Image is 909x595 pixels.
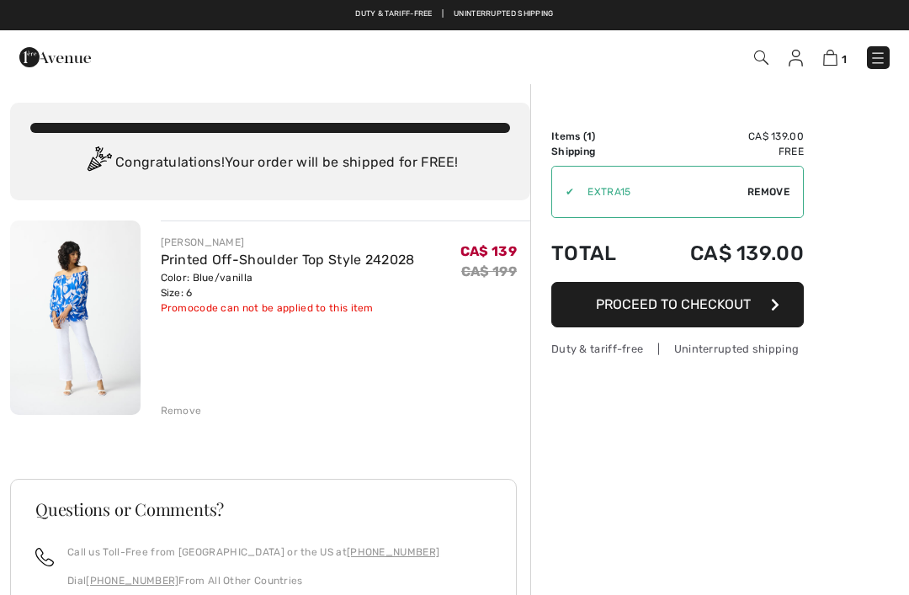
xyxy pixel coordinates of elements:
[19,40,91,74] img: 1ère Avenue
[551,144,643,159] td: Shipping
[747,184,789,199] span: Remove
[551,282,804,327] button: Proceed to Checkout
[823,50,837,66] img: Shopping Bag
[82,146,115,180] img: Congratulation2.svg
[161,300,415,316] div: Promocode can not be applied to this item
[754,50,768,65] img: Search
[86,575,178,587] a: [PHONE_NUMBER]
[161,270,415,300] div: Color: Blue/vanilla Size: 6
[347,546,439,558] a: [PHONE_NUMBER]
[161,252,415,268] a: Printed Off-Shoulder Top Style 242028
[643,225,804,282] td: CA$ 139.00
[30,146,510,180] div: Congratulations! Your order will be shipped for FREE!
[67,545,439,560] p: Call us Toll-Free from [GEOGRAPHIC_DATA] or the US at
[551,341,804,357] div: Duty & tariff-free | Uninterrupted shipping
[574,167,747,217] input: Promo code
[552,184,574,199] div: ✔
[10,220,141,415] img: Printed Off-Shoulder Top Style 242028
[789,50,803,66] img: My Info
[461,263,517,279] s: CA$ 199
[643,144,804,159] td: Free
[869,50,886,66] img: Menu
[587,130,592,142] span: 1
[596,296,751,312] span: Proceed to Checkout
[551,225,643,282] td: Total
[67,573,439,588] p: Dial From All Other Countries
[35,548,54,566] img: call
[161,403,202,418] div: Remove
[460,243,517,259] span: CA$ 139
[35,501,492,518] h3: Questions or Comments?
[551,129,643,144] td: Items ( )
[19,48,91,64] a: 1ère Avenue
[842,53,847,66] span: 1
[643,129,804,144] td: CA$ 139.00
[161,235,415,250] div: [PERSON_NAME]
[823,47,847,67] a: 1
